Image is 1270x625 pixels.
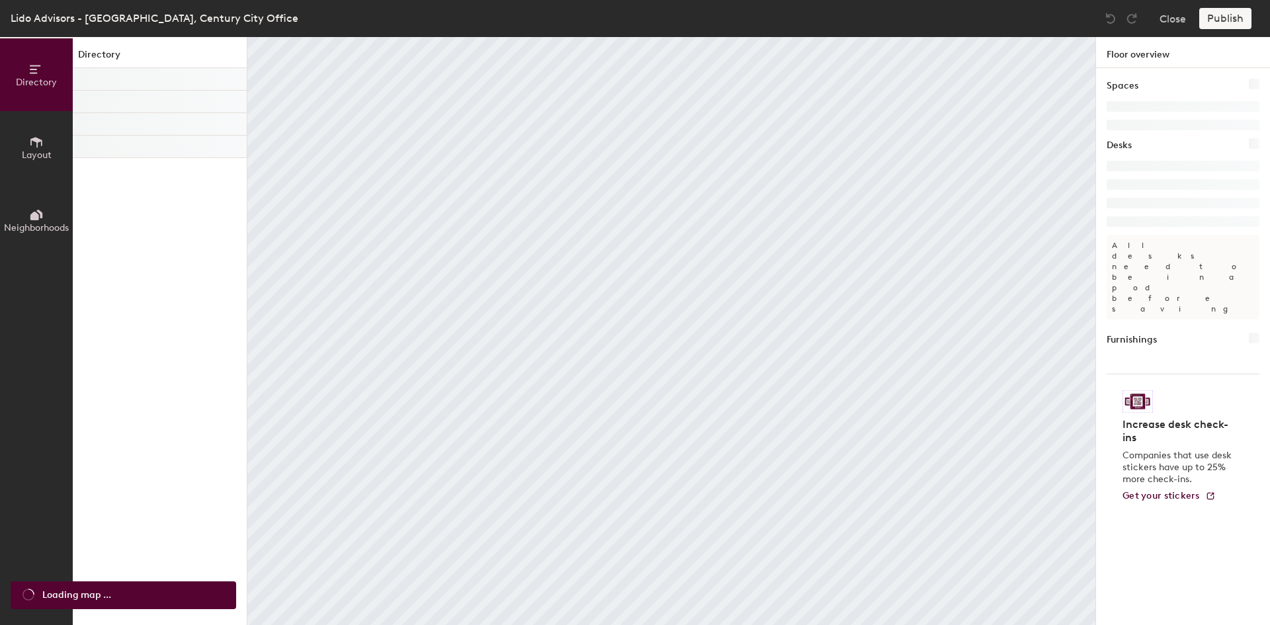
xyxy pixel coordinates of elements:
span: Neighborhoods [4,222,69,233]
img: Sticker logo [1122,390,1153,413]
h1: Desks [1107,138,1132,153]
span: Layout [22,149,52,161]
button: Close [1160,8,1186,29]
a: Get your stickers [1122,491,1216,502]
span: Loading map ... [42,588,111,603]
div: Lido Advisors - [GEOGRAPHIC_DATA], Century City Office [11,10,298,26]
span: Get your stickers [1122,490,1200,501]
h4: Increase desk check-ins [1122,418,1236,444]
h1: Spaces [1107,79,1138,93]
canvas: Map [247,37,1095,625]
h1: Directory [73,48,247,68]
span: Directory [16,77,57,88]
h1: Floor overview [1096,37,1270,68]
img: Undo [1104,12,1117,25]
p: Companies that use desk stickers have up to 25% more check-ins. [1122,450,1236,485]
p: All desks need to be in a pod before saving [1107,235,1259,319]
img: Redo [1125,12,1138,25]
h1: Furnishings [1107,333,1157,347]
